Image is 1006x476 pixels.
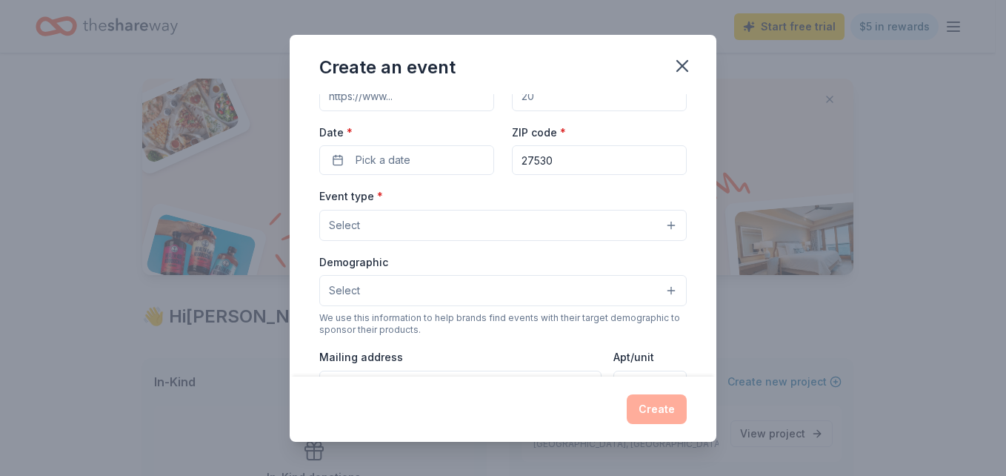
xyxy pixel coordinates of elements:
button: Pick a date [319,145,494,175]
label: Apt/unit [613,350,654,365]
label: Demographic [319,255,388,270]
label: ZIP code [512,125,566,140]
label: Date [319,125,494,140]
span: Pick a date [356,151,410,169]
input: 20 [512,82,687,111]
input: https://www... [319,82,494,111]
input: 12345 (U.S. only) [512,145,687,175]
div: We use this information to help brands find events with their target demographic to sponsor their... [319,312,687,336]
div: Create an event [319,56,456,79]
button: Select [319,275,687,306]
button: Select [319,210,687,241]
label: Event type [319,189,383,204]
input: # [613,371,687,400]
input: Enter a US address [319,371,602,400]
span: Select [329,216,360,234]
label: Mailing address [319,350,403,365]
span: Select [329,282,360,300]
